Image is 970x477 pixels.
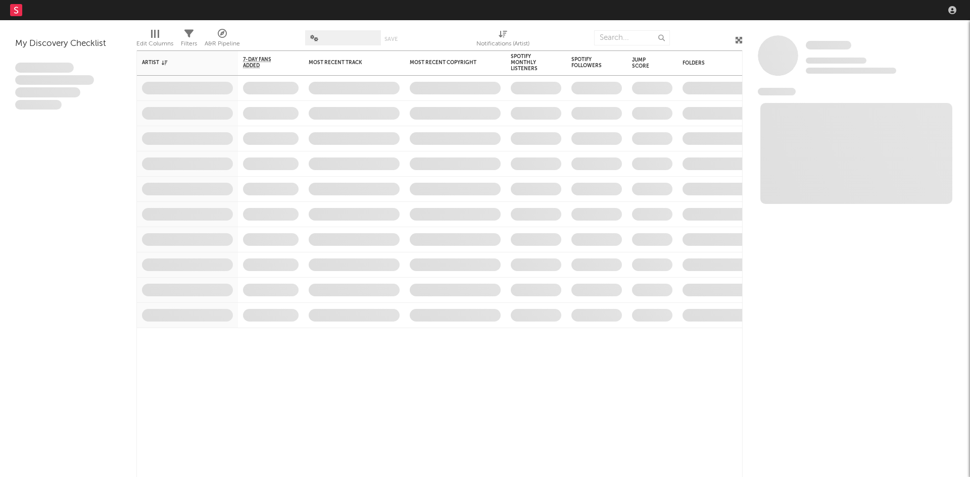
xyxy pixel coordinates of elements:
[806,58,866,64] span: Tracking Since: [DATE]
[15,100,62,110] span: Aliquam viverra
[181,38,197,50] div: Filters
[758,88,796,95] span: News Feed
[243,57,283,69] span: 7-Day Fans Added
[15,75,94,85] span: Integer aliquet in purus et
[806,68,896,74] span: 0 fans last week
[571,57,607,69] div: Spotify Followers
[594,30,670,45] input: Search...
[410,60,486,66] div: Most Recent Copyright
[205,38,240,50] div: A&R Pipeline
[136,25,173,55] div: Edit Columns
[511,54,546,72] div: Spotify Monthly Listeners
[205,25,240,55] div: A&R Pipeline
[476,38,529,50] div: Notifications (Artist)
[632,57,657,69] div: Jump Score
[136,38,173,50] div: Edit Columns
[476,25,529,55] div: Notifications (Artist)
[806,40,851,50] a: Some Artist
[142,60,218,66] div: Artist
[384,36,398,42] button: Save
[309,60,384,66] div: Most Recent Track
[15,38,121,50] div: My Discovery Checklist
[683,60,758,66] div: Folders
[181,25,197,55] div: Filters
[806,41,851,49] span: Some Artist
[15,87,80,97] span: Praesent ac interdum
[15,63,74,73] span: Lorem ipsum dolor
